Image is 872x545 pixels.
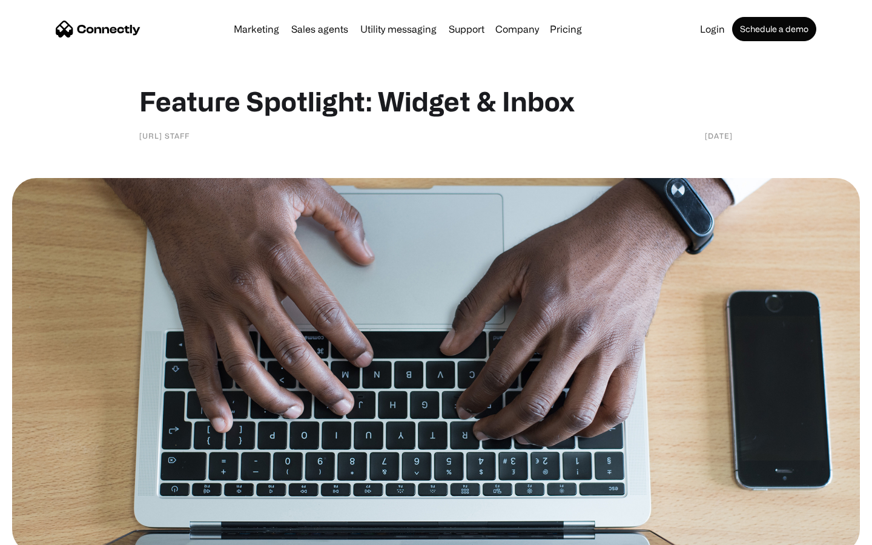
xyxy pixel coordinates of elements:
h1: Feature Spotlight: Widget & Inbox [139,85,733,117]
a: Support [444,24,489,34]
div: [DATE] [705,130,733,142]
div: Company [492,21,543,38]
a: Sales agents [286,24,353,34]
div: [URL] staff [139,130,190,142]
a: Utility messaging [355,24,441,34]
a: Marketing [229,24,284,34]
a: Pricing [545,24,587,34]
a: Login [695,24,730,34]
aside: Language selected: English [12,524,73,541]
div: Company [495,21,539,38]
ul: Language list [24,524,73,541]
a: home [56,20,140,38]
a: Schedule a demo [732,17,816,41]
